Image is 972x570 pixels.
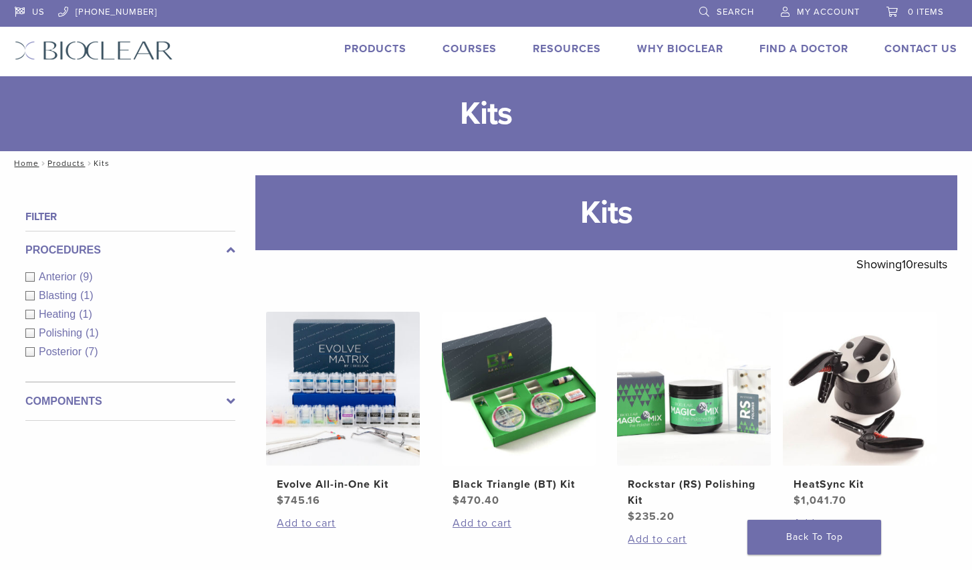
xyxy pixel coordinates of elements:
a: Add to cart: “Rockstar (RS) Polishing Kit” [628,531,760,547]
img: HeatSync Kit [783,312,937,466]
a: Courses [443,42,497,56]
label: Procedures [25,242,235,258]
span: $ [628,510,635,523]
a: Back To Top [747,520,881,555]
a: Rockstar (RS) Polishing KitRockstar (RS) Polishing Kit $235.20 [616,312,772,525]
nav: Kits [5,151,967,175]
a: Add to cart: “Evolve All-in-One Kit” [277,515,409,531]
span: 0 items [908,7,944,17]
span: / [39,160,47,167]
bdi: 470.40 [453,494,499,507]
img: Rockstar (RS) Polishing Kit [617,312,771,466]
bdi: 1,041.70 [794,494,846,507]
span: Search [717,7,754,17]
span: (1) [80,290,94,301]
h2: Rockstar (RS) Polishing Kit [628,476,760,508]
span: (9) [80,271,93,282]
a: Add to cart: “HeatSync Kit” [794,515,926,531]
span: Anterior [39,271,80,282]
span: $ [794,494,801,507]
bdi: 235.20 [628,510,675,523]
p: Showing results [856,250,947,278]
label: Components [25,393,235,409]
a: Find A Doctor [759,42,848,56]
span: (1) [86,327,99,339]
h2: Evolve All-in-One Kit [277,476,409,492]
a: Resources [533,42,601,56]
a: Home [10,159,39,168]
span: (7) [85,346,98,357]
a: Contact Us [884,42,957,56]
span: Posterior [39,346,85,357]
a: Products [344,42,406,56]
span: $ [277,494,284,507]
img: Black Triangle (BT) Kit [442,312,596,466]
a: Products [47,159,85,168]
span: (1) [79,308,92,320]
a: HeatSync KitHeatSync Kit $1,041.70 [782,312,938,508]
a: Black Triangle (BT) KitBlack Triangle (BT) Kit $470.40 [441,312,597,508]
h2: HeatSync Kit [794,476,926,492]
span: 10 [902,257,913,272]
span: / [85,160,94,167]
h4: Filter [25,209,235,225]
img: Evolve All-in-One Kit [266,312,420,466]
a: Why Bioclear [637,42,723,56]
span: My Account [797,7,860,17]
span: $ [453,494,460,507]
span: Heating [39,308,79,320]
h2: Black Triangle (BT) Kit [453,476,585,492]
bdi: 745.16 [277,494,320,507]
span: Blasting [39,290,80,301]
h1: Kits [255,175,957,250]
a: Add to cart: “Black Triangle (BT) Kit” [453,515,585,531]
span: Polishing [39,327,86,339]
a: Evolve All-in-One KitEvolve All-in-One Kit $745.16 [265,312,421,508]
img: Bioclear [15,41,173,60]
